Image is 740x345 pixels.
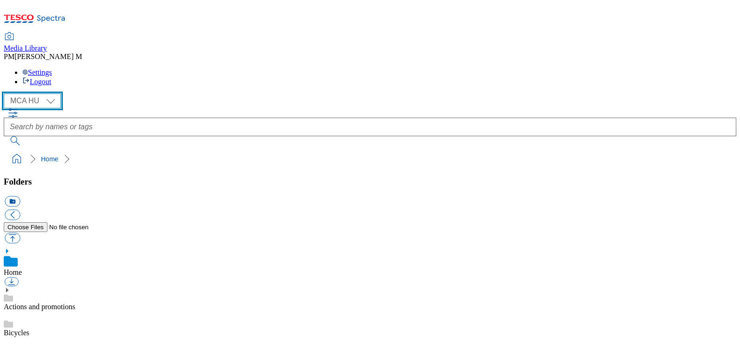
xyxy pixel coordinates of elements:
a: Settings [22,68,52,76]
input: Search by names or tags [4,118,736,136]
span: PM [4,53,14,60]
h3: Folders [4,177,736,187]
a: Actions and promotions [4,303,75,311]
span: [PERSON_NAME] M [14,53,82,60]
a: Logout [22,78,51,86]
nav: breadcrumb [4,150,736,168]
a: Home [4,268,22,276]
a: Bicycles [4,329,29,337]
span: Media Library [4,44,47,52]
a: Media Library [4,33,47,53]
a: home [9,152,24,166]
a: Home [41,155,58,163]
